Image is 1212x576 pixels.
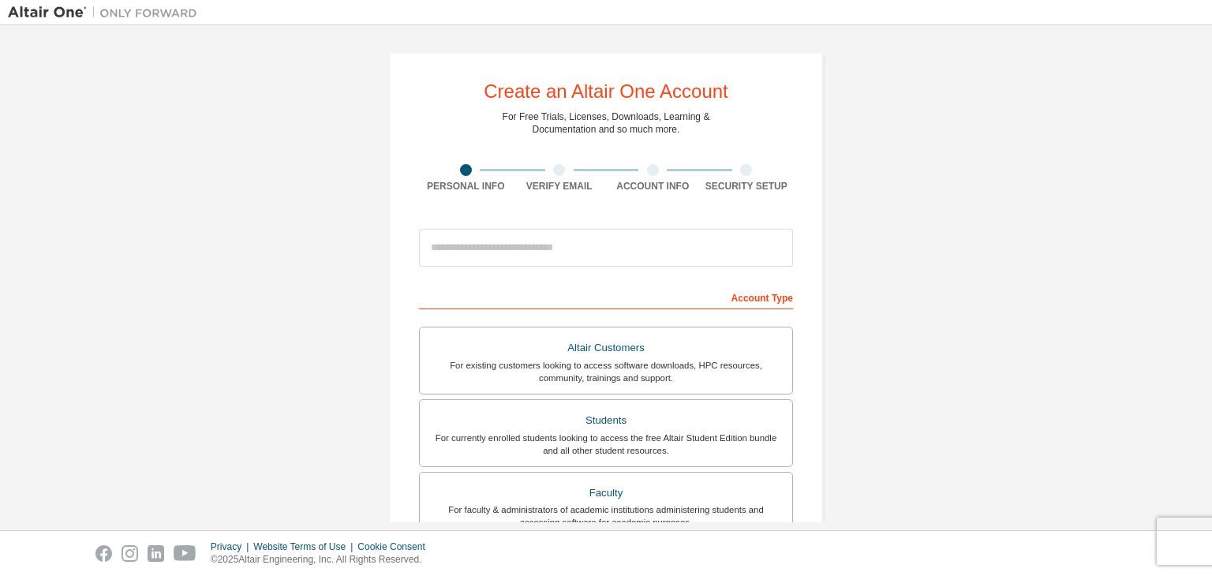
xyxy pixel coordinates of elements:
div: Account Type [419,284,793,309]
img: instagram.svg [122,545,138,562]
div: For currently enrolled students looking to access the free Altair Student Edition bundle and all ... [429,432,783,457]
div: Cookie Consent [357,540,434,553]
div: Altair Customers [429,337,783,359]
img: linkedin.svg [148,545,164,562]
div: For existing customers looking to access software downloads, HPC resources, community, trainings ... [429,359,783,384]
div: Personal Info [419,180,513,193]
img: Altair One [8,5,205,21]
div: Students [429,410,783,432]
div: Account Info [606,180,700,193]
div: Faculty [429,482,783,504]
div: Verify Email [513,180,607,193]
div: Website Terms of Use [253,540,357,553]
div: Privacy [211,540,253,553]
img: facebook.svg [95,545,112,562]
img: youtube.svg [174,545,196,562]
div: For Free Trials, Licenses, Downloads, Learning & Documentation and so much more. [503,110,710,136]
div: Create an Altair One Account [484,82,728,101]
div: Security Setup [700,180,794,193]
div: For faculty & administrators of academic institutions administering students and accessing softwa... [429,503,783,529]
p: © 2025 Altair Engineering, Inc. All Rights Reserved. [211,553,435,567]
